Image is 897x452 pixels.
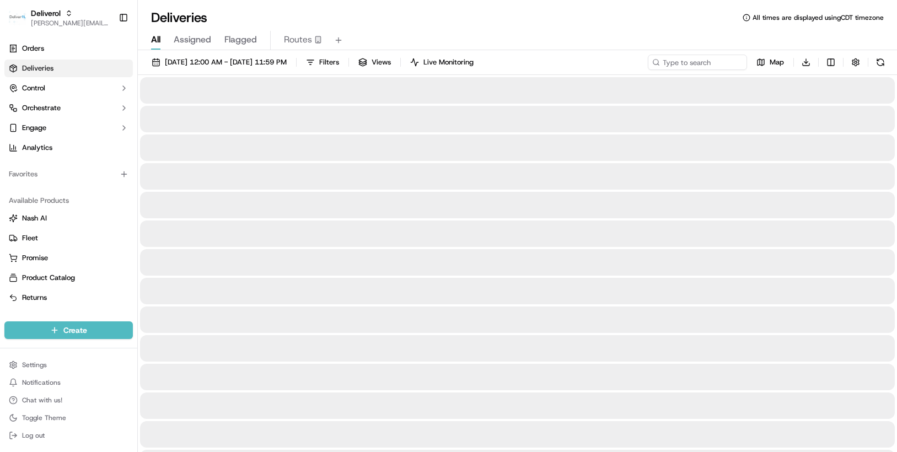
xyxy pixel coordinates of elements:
a: Promise [9,253,128,263]
span: Promise [22,253,48,263]
button: Map [751,55,789,70]
span: Toggle Theme [22,413,66,422]
span: Orders [22,44,44,53]
button: [PERSON_NAME][EMAIL_ADDRESS][PERSON_NAME][DOMAIN_NAME] [31,19,110,28]
span: Settings [22,360,47,369]
button: [DATE] 12:00 AM - [DATE] 11:59 PM [147,55,292,70]
a: Nash AI [9,213,128,223]
a: Orders [4,40,133,57]
div: Favorites [4,165,133,183]
span: Product Catalog [22,273,75,283]
a: Deliveries [4,60,133,77]
span: Map [770,57,784,67]
span: Returns [22,293,47,303]
button: Chat with us! [4,392,133,408]
span: All times are displayed using CDT timezone [753,13,884,22]
a: Analytics [4,139,133,157]
span: Create [63,325,87,336]
span: All [151,33,160,46]
button: Promise [4,249,133,267]
span: Views [372,57,391,67]
button: Toggle Theme [4,410,133,426]
button: Returns [4,289,133,306]
span: Live Monitoring [423,57,474,67]
input: Type to search [648,55,747,70]
div: Available Products [4,192,133,209]
span: Engage [22,123,46,133]
span: [DATE] 12:00 AM - [DATE] 11:59 PM [165,57,287,67]
button: Refresh [873,55,888,70]
span: Analytics [22,143,52,153]
span: Assigned [174,33,211,46]
span: Fleet [22,233,38,243]
button: Settings [4,357,133,373]
button: Deliverol [31,8,61,19]
button: Views [353,55,396,70]
span: Log out [22,431,45,440]
button: Orchestrate [4,99,133,117]
button: Engage [4,119,133,137]
img: Deliverol [9,10,26,25]
span: Filters [319,57,339,67]
button: Log out [4,428,133,443]
button: Product Catalog [4,269,133,287]
button: Create [4,321,133,339]
button: Control [4,79,133,97]
span: Orchestrate [22,103,61,113]
span: Routes [284,33,312,46]
button: Fleet [4,229,133,247]
span: Chat with us! [22,396,62,405]
span: Flagged [224,33,257,46]
span: Notifications [22,378,61,387]
button: DeliverolDeliverol[PERSON_NAME][EMAIL_ADDRESS][PERSON_NAME][DOMAIN_NAME] [4,4,114,31]
span: Nash AI [22,213,47,223]
button: Notifications [4,375,133,390]
a: Fleet [9,233,128,243]
span: Control [22,83,45,93]
button: Live Monitoring [405,55,479,70]
h1: Deliveries [151,9,207,26]
button: Filters [301,55,344,70]
span: Deliveries [22,63,53,73]
a: Returns [9,293,128,303]
button: Nash AI [4,209,133,227]
a: Product Catalog [9,273,128,283]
